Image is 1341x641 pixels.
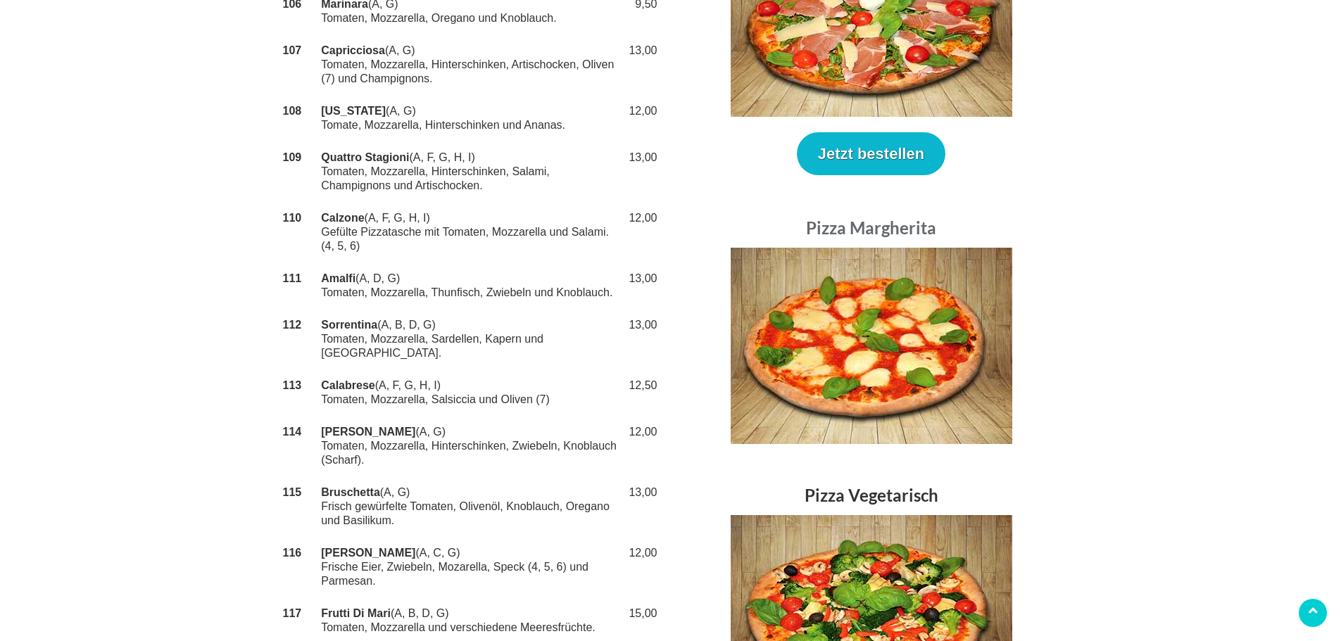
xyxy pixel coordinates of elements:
strong: [PERSON_NAME] [321,547,415,559]
td: 13,00 [622,141,660,202]
button: Jetzt bestellen [797,132,946,175]
td: (A, C, G) Frische Eier, Zwiebeln, Mozarella, Speck (4, 5, 6) und Parmesan. [318,537,622,597]
strong: 116 [283,547,302,559]
strong: [PERSON_NAME] [321,426,415,438]
strong: Amalfi [321,272,355,284]
strong: Bruschetta [321,486,380,498]
td: (A, G) Frisch gewürfelte Tomaten, Olivenöl, Knoblauch, Oregano und Basilikum. [318,476,622,537]
td: (A, D, G) Tomaten, Mozzarella, Thunfisch, Zwiebeln und Knoblauch. [318,262,622,309]
strong: Capricciosa [321,44,385,56]
strong: Frutti Di Mari [321,607,391,619]
td: 12,00 [622,95,660,141]
strong: 111 [283,272,302,284]
strong: 117 [283,607,302,619]
strong: Sorrentina [321,319,377,331]
td: (A, F, G, H, I) Gefülte Pizzatasche mit Tomaten, Mozzarella und Salami. (4, 5, 6) [318,202,622,262]
td: (A, B, D, G) Tomaten, Mozzarella, Sardellen, Kapern und [GEOGRAPHIC_DATA]. [318,309,622,369]
strong: 113 [283,379,302,391]
strong: Quattro Stagioni [321,151,409,163]
strong: 115 [283,486,302,498]
strong: 108 [283,105,302,117]
td: 12,00 [622,416,660,476]
td: (A, G) Tomate, Mozzarella, Hinterschinken und Ananas. [318,95,622,141]
td: 13,00 [622,476,660,537]
strong: 110 [283,212,302,224]
strong: 112 [283,319,302,331]
strong: Calzone [321,212,364,224]
td: (A, G) Tomaten, Mozzarella, Hinterschinken, Artischocken, Oliven (7) und Champignons. [318,34,622,95]
td: 12,00 [622,202,660,262]
td: 13,00 [622,262,660,309]
strong: 109 [283,151,302,163]
strong: 107 [283,44,302,56]
h3: Pizza Vegetarisch [681,479,1062,515]
td: 12,50 [622,369,660,416]
strong: Calabrese [321,379,375,391]
img: Speisekarte - Pizza Margherita [731,248,1012,444]
td: 13,00 [622,34,660,95]
strong: [US_STATE] [321,105,386,117]
strong: 114 [283,426,302,438]
td: (A, G) Tomaten, Mozzarella, Hinterschinken, Zwiebeln, Knoblauch (Scharf). [318,416,622,476]
td: 12,00 [622,537,660,597]
td: (A, F, G, H, I) Tomaten, Mozzarella, Salsiccia und Oliven (7) [318,369,622,416]
a: Pizza Margherita [806,217,936,238]
td: (A, F, G, H, I) Tomaten, Mozzarella, Hinterschinken, Salami, Champignons und Artischocken. [318,141,622,202]
td: 13,00 [622,309,660,369]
